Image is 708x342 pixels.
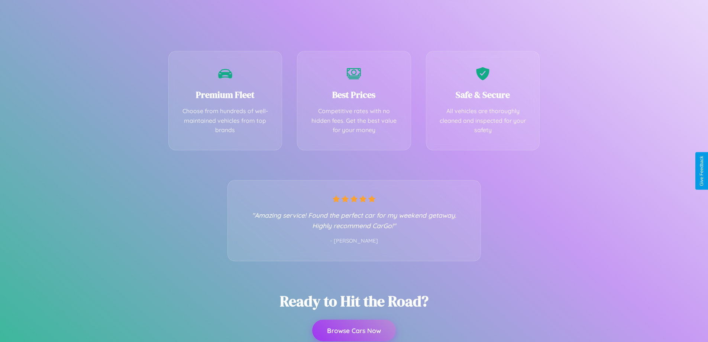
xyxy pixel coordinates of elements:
h3: Premium Fleet [180,89,271,101]
p: All vehicles are thoroughly cleaned and inspected for your safety [437,106,528,135]
p: "Amazing service! Found the perfect car for my weekend getaway. Highly recommend CarGo!" [243,210,466,231]
h3: Safe & Secure [437,89,528,101]
h2: Ready to Hit the Road? [280,291,429,311]
button: Browse Cars Now [312,320,396,341]
p: Competitive rates with no hidden fees. Get the best value for your money [308,106,400,135]
h3: Best Prices [308,89,400,101]
div: Give Feedback [699,156,704,186]
p: Choose from hundreds of well-maintained vehicles from top brands [180,106,271,135]
p: - [PERSON_NAME] [243,236,466,246]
